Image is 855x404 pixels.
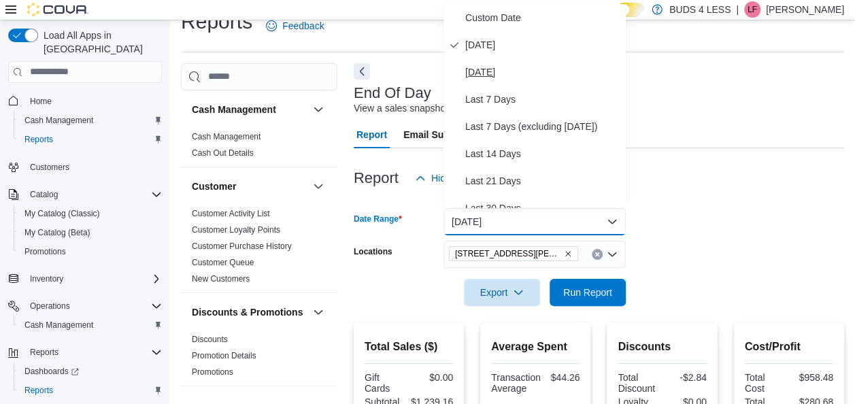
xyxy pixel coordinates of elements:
[3,185,167,204] button: Catalog
[30,162,69,173] span: Customers
[465,200,620,216] span: Last 30 Days
[464,279,540,306] button: Export
[30,301,70,312] span: Operations
[465,37,620,53] span: [DATE]
[665,372,707,383] div: -$2.84
[669,1,731,18] p: BUDS 4 LESS
[192,367,233,377] span: Promotions
[310,178,326,195] button: Customer
[181,205,337,292] div: Customer
[192,351,256,360] a: Promotion Details
[607,249,618,260] button: Open list of options
[19,205,105,222] a: My Catalog (Classic)
[192,180,236,193] h3: Customer
[192,148,254,158] a: Cash Out Details
[412,372,453,383] div: $0.00
[3,297,167,316] button: Operations
[14,204,167,223] button: My Catalog (Classic)
[356,121,387,148] span: Report
[19,224,96,241] a: My Catalog (Beta)
[744,1,760,18] div: Leeanne Finn
[192,274,250,284] a: New Customers
[192,225,280,235] a: Customer Loyalty Points
[14,316,167,335] button: Cash Management
[19,205,162,222] span: My Catalog (Classic)
[354,246,392,257] label: Locations
[354,63,370,80] button: Next
[192,273,250,284] span: New Customers
[792,372,833,383] div: $958.48
[27,3,88,16] img: Cova
[261,12,329,39] a: Feedback
[38,29,162,56] span: Load All Apps in [GEOGRAPHIC_DATA]
[19,224,162,241] span: My Catalog (Beta)
[19,131,162,148] span: Reports
[192,241,292,251] a: Customer Purchase History
[24,271,162,287] span: Inventory
[192,257,254,268] span: Customer Queue
[24,271,69,287] button: Inventory
[465,91,620,107] span: Last 7 Days
[24,298,76,314] button: Operations
[14,130,167,149] button: Reports
[24,246,66,257] span: Promotions
[30,273,63,284] span: Inventory
[354,85,431,101] h3: End Of Day
[14,111,167,130] button: Cash Management
[563,3,605,16] span: Feedback
[3,91,167,111] button: Home
[443,4,626,208] div: Select listbox
[24,115,93,126] span: Cash Management
[192,103,307,116] button: Cash Management
[14,381,167,400] button: Reports
[192,209,270,218] a: Customer Activity List
[30,189,58,200] span: Catalog
[563,286,612,299] span: Run Report
[192,241,292,252] span: Customer Purchase History
[3,343,167,362] button: Reports
[472,279,532,306] span: Export
[618,372,659,394] div: Total Discount
[192,350,256,361] span: Promotion Details
[354,214,402,224] label: Date Range
[192,335,228,344] a: Discounts
[19,243,162,260] span: Promotions
[616,3,645,17] input: Dark Mode
[409,165,508,192] button: Hide Parameters
[181,129,337,167] div: Cash Management
[24,186,63,203] button: Catalog
[354,170,399,186] h3: Report
[192,131,261,142] span: Cash Management
[14,242,167,261] button: Promotions
[564,250,572,258] button: Remove 7500 LUNDY'S LANE UNIT C14-E from selection in this group
[30,96,52,107] span: Home
[365,372,406,394] div: Gift Cards
[3,269,167,288] button: Inventory
[14,362,167,381] a: Dashboards
[19,112,99,129] a: Cash Management
[24,93,57,110] a: Home
[24,186,162,203] span: Catalog
[192,334,228,345] span: Discounts
[192,224,280,235] span: Customer Loyalty Points
[192,103,276,116] h3: Cash Management
[181,8,252,35] h1: Reports
[30,347,58,358] span: Reports
[24,134,53,145] span: Reports
[491,372,541,394] div: Transaction Average
[491,339,580,355] h2: Average Spent
[431,171,503,185] span: Hide Parameters
[24,92,162,110] span: Home
[618,339,706,355] h2: Discounts
[365,339,453,355] h2: Total Sales ($)
[550,279,626,306] button: Run Report
[192,208,270,219] span: Customer Activity List
[24,344,162,360] span: Reports
[465,64,620,80] span: [DATE]
[443,208,626,235] button: [DATE]
[465,173,620,189] span: Last 21 Days
[19,382,58,399] a: Reports
[748,1,757,18] span: LF
[24,208,100,219] span: My Catalog (Classic)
